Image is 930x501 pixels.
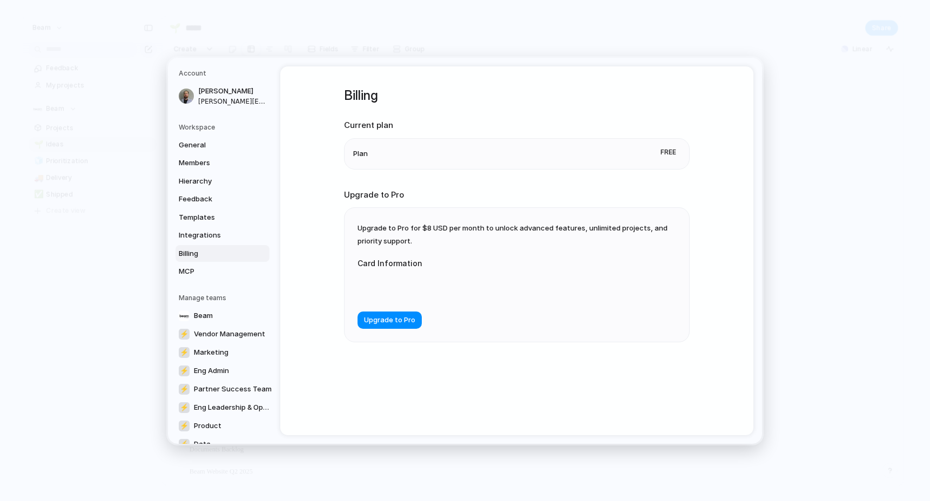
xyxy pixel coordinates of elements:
a: ⚡Eng Leadership & Operations [176,398,275,416]
a: Integrations [176,227,269,244]
a: ⚡Data [176,435,275,452]
span: Marketing [194,347,228,357]
a: MCP [176,263,269,280]
span: Beam [194,310,213,321]
div: ⚡ [179,420,190,431]
span: Plan [353,148,368,159]
h2: Upgrade to Pro [344,188,690,201]
h5: Workspace [179,122,269,132]
span: Free [656,145,680,159]
span: Data [194,438,211,449]
span: Partner Success Team [194,383,272,394]
a: ⚡Marketing [176,343,275,361]
a: Templates [176,208,269,226]
span: General [179,139,248,150]
label: Card Information [358,258,574,269]
div: ⚡ [179,383,190,394]
a: Hierarchy [176,172,269,189]
h2: Current plan [344,119,690,132]
span: Templates [179,212,248,222]
button: Upgrade to Pro [358,312,422,329]
span: Integrations [179,230,248,241]
h5: Manage teams [179,293,269,302]
span: Billing [179,248,248,259]
span: Members [179,158,248,168]
a: Beam [176,307,275,324]
span: Eng Leadership & Operations [194,402,272,412]
a: General [176,136,269,153]
span: Vendor Management [194,328,265,339]
span: Upgrade to Pro for $8 USD per month to unlock advanced features, unlimited projects, and priority... [358,224,668,245]
div: ⚡ [179,328,190,339]
div: ⚡ [179,438,190,449]
span: MCP [179,266,248,277]
a: ⚡Product [176,417,275,434]
span: Eng Admin [194,365,229,376]
span: Hierarchy [179,175,248,186]
span: Product [194,420,221,431]
span: [PERSON_NAME][EMAIL_ADDRESS][PERSON_NAME][DOMAIN_NAME] [198,96,267,106]
span: [PERSON_NAME] [198,86,267,97]
a: Billing [176,245,269,262]
div: ⚡ [179,402,190,412]
a: Members [176,154,269,172]
a: Feedback [176,191,269,208]
h5: Account [179,69,269,78]
div: ⚡ [179,365,190,376]
span: Upgrade to Pro [364,315,415,326]
a: ⚡Eng Admin [176,362,275,379]
a: [PERSON_NAME][PERSON_NAME][EMAIL_ADDRESS][PERSON_NAME][DOMAIN_NAME] [176,83,269,110]
h1: Billing [344,86,690,105]
a: ⚡Vendor Management [176,325,275,342]
div: ⚡ [179,347,190,357]
iframe: Secure card payment input frame [366,282,565,292]
span: Feedback [179,194,248,205]
a: ⚡Partner Success Team [176,380,275,397]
